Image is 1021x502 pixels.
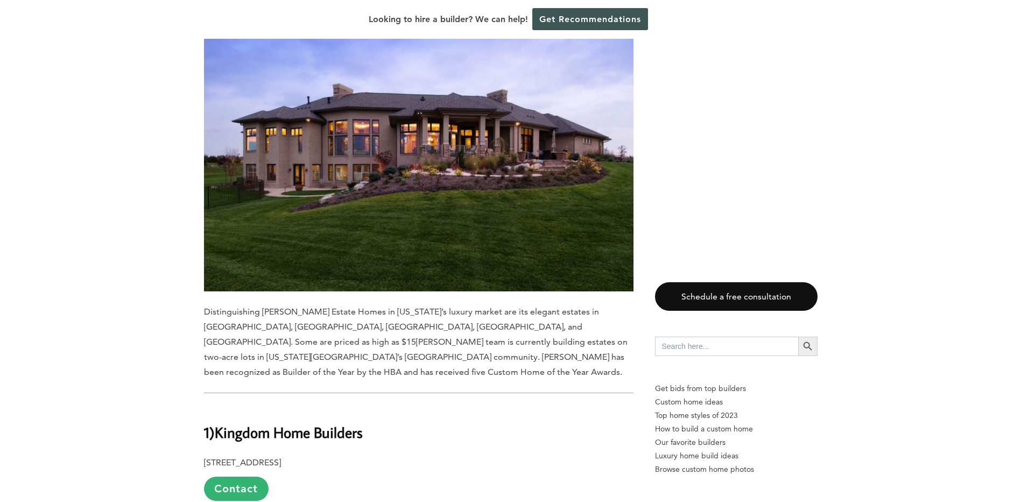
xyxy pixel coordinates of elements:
span: Distinguishing [PERSON_NAME] Estate Homes in [US_STATE]’s luxury market are its elegant estates i... [204,306,628,377]
a: How to build a custom home [655,422,818,436]
a: Custom home ideas [655,395,818,409]
input: Search here... [655,337,798,356]
svg: Search [802,340,814,352]
a: Schedule a free consultation [655,282,818,311]
iframe: Drift Widget Chat Controller [814,424,1008,489]
a: Top home styles of 2023 [655,409,818,422]
a: Get Recommendations [532,8,648,30]
a: Browse custom home photos [655,463,818,476]
b: Kingdom Home Builders [215,423,363,442]
a: Contact [204,477,269,501]
p: [STREET_ADDRESS] [204,455,633,501]
p: Get bids from top builders [655,382,818,395]
b: 1) [204,423,215,442]
a: Our favorite builders [655,436,818,449]
a: Luxury home build ideas [655,449,818,463]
